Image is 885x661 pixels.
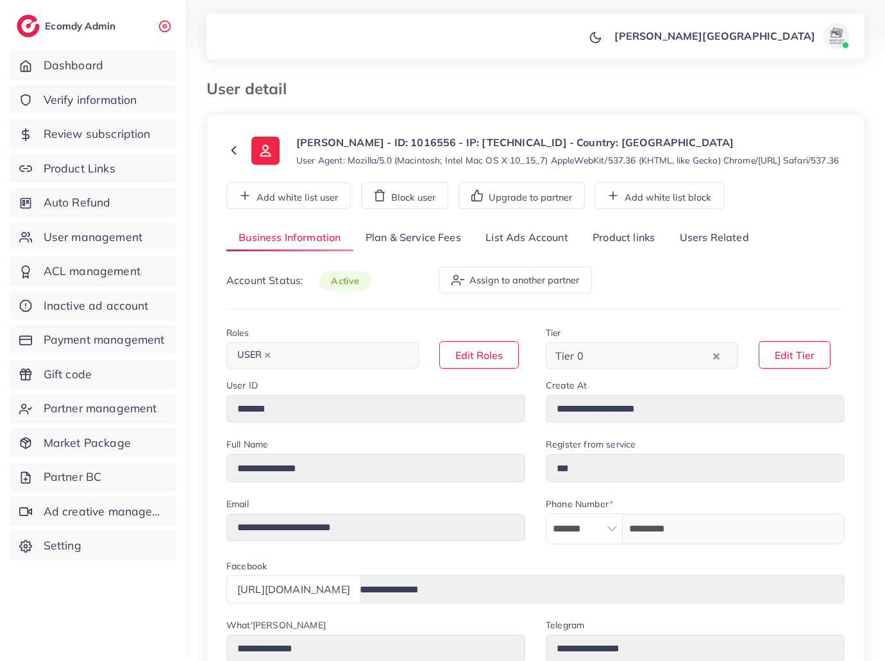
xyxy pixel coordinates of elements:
span: Setting [44,537,81,554]
span: Dashboard [44,57,103,74]
span: User management [44,229,142,246]
button: Edit Roles [439,341,519,369]
a: User management [10,222,176,252]
button: Deselect USER [264,352,271,358]
a: Plan & Service Fees [353,224,473,252]
span: Review subscription [44,126,151,142]
input: Search for option [587,346,710,365]
span: Ad creative management [44,503,167,520]
p: [PERSON_NAME][GEOGRAPHIC_DATA] [614,28,815,44]
span: Product Links [44,160,115,177]
span: Verify information [44,92,137,108]
button: Add white list block [594,182,724,209]
span: Tier 0 [553,346,586,365]
span: ACL management [44,263,140,280]
a: Gift code [10,360,176,389]
div: [URL][DOMAIN_NAME] [226,575,360,603]
button: Block user [361,182,448,209]
button: Assign to another partner [439,267,592,294]
button: Add white list user [226,182,351,209]
label: Full Name [226,438,268,451]
a: Product links [580,224,667,252]
img: logo [17,15,40,37]
a: Partner BC [10,462,176,492]
span: Gift code [44,366,92,383]
button: Upgrade to partner [459,182,585,209]
a: Setting [10,531,176,560]
h3: User detail [206,79,297,98]
img: ic-user-info.36bf1079.svg [251,137,280,165]
button: Clear Selected [713,348,720,363]
span: Partner BC [44,469,102,485]
a: Payment management [10,325,176,355]
a: [PERSON_NAME][GEOGRAPHIC_DATA]avatar [607,23,854,49]
a: Auto Refund [10,188,176,217]
label: Create At [546,379,587,392]
a: Inactive ad account [10,291,176,321]
a: logoEcomdy Admin [17,15,119,37]
span: Payment management [44,331,165,348]
span: active [319,271,371,290]
a: Review subscription [10,119,176,149]
span: Auto Refund [44,194,111,211]
label: Telegram [546,619,584,632]
span: Inactive ad account [44,297,149,314]
button: Edit Tier [759,341,830,369]
a: List Ads Account [473,224,580,252]
a: Users Related [667,224,761,252]
label: Roles [226,326,249,339]
label: Facebook [226,560,267,573]
a: Verify information [10,85,176,115]
div: Search for option [226,342,419,369]
a: Business Information [226,224,353,252]
span: USER [232,346,276,364]
a: ACL management [10,256,176,286]
h2: Ecomdy Admin [45,20,119,32]
p: Account Status: [226,272,371,289]
a: Product Links [10,154,176,183]
p: [PERSON_NAME] - ID: 1016556 - IP: [TECHNICAL_ID] - Country: [GEOGRAPHIC_DATA] [296,135,839,150]
img: avatar [823,23,849,49]
span: Market Package [44,435,131,451]
label: Tier [546,326,561,339]
span: Partner management [44,400,157,417]
small: User Agent: Mozilla/5.0 (Macintosh; Intel Mac OS X 10_15_7) AppleWebKit/537.36 (KHTML, like Gecko... [296,154,839,167]
label: Phone Number [546,498,613,510]
div: Search for option [546,342,738,369]
a: Partner management [10,394,176,423]
label: User ID [226,379,258,392]
a: Dashboard [10,51,176,80]
a: Market Package [10,428,176,458]
input: Search for option [278,346,402,365]
label: Register from service [546,438,636,451]
label: What'[PERSON_NAME] [226,619,326,632]
label: Email [226,498,249,510]
a: Ad creative management [10,497,176,526]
